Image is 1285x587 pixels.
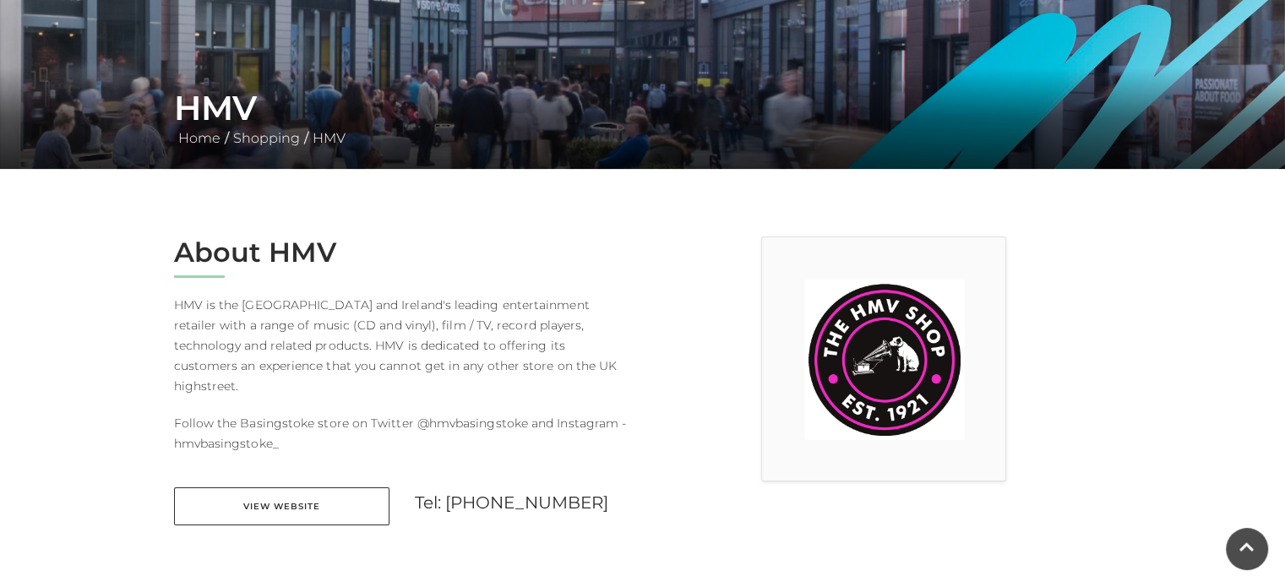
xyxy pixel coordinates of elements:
[174,130,225,146] a: Home
[174,413,630,454] p: Follow the Basingstoke store on Twitter @hmvbasingstoke and Instagram - hmvbasingstoke_
[415,492,609,513] a: Tel: [PHONE_NUMBER]
[161,88,1124,149] div: / /
[174,487,389,525] a: View Website
[308,130,350,146] a: HMV
[174,295,630,396] p: HMV is the [GEOGRAPHIC_DATA] and Ireland's leading entertainment retailer with a range of music (...
[229,130,304,146] a: Shopping
[174,236,630,269] h2: About HMV
[174,88,1112,128] h1: HMV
